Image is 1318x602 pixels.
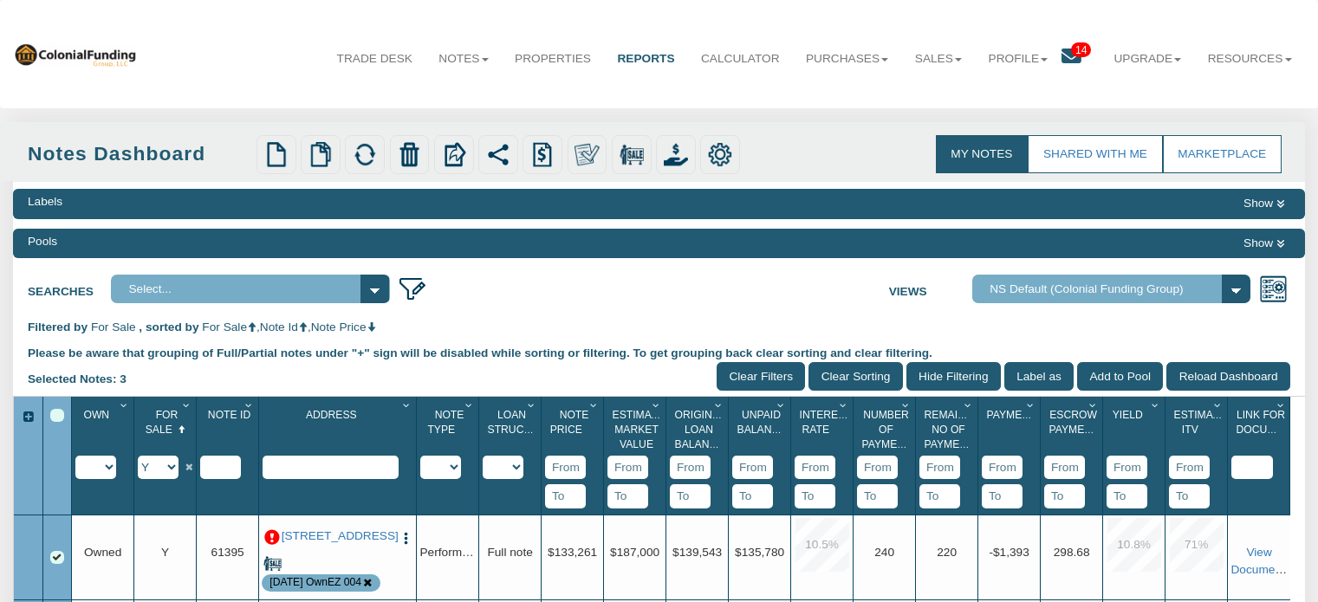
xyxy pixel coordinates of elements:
[982,484,1023,508] input: To
[1044,484,1085,508] input: To
[50,409,64,423] div: Select All
[862,409,919,451] span: Number Of Payments
[1195,37,1305,81] a: Resources
[906,362,1001,391] input: Hide Filtering
[91,320,136,333] span: For Sale
[398,275,426,303] img: edit_filter_icon.png
[306,409,357,421] span: Address
[545,403,603,456] div: Note Price Sort None
[28,362,140,397] div: Selected Notes: 3
[399,529,413,547] button: Press to open the note menu
[1107,518,1161,572] div: 10.8
[1044,403,1102,456] div: Escrow Payment Sort None
[75,403,133,479] div: Sort None
[208,409,250,421] span: Note Id
[795,403,853,508] div: Sort None
[241,397,257,413] div: Column Menu
[732,403,790,456] div: Unpaid Balance Sort None
[486,142,510,166] img: share.svg
[1049,409,1099,436] span: Escrow Payment
[795,484,835,508] input: To
[545,484,586,508] input: To
[483,403,541,479] div: Sort None
[795,403,853,456] div: Interest Rate Sort None
[1237,409,1304,436] span: Link For Documents
[857,484,898,508] input: To
[898,397,914,413] div: Column Menu
[420,403,478,456] div: Note Type Sort None
[146,409,179,436] span: For Sale
[13,42,137,67] img: 569736
[175,424,188,435] span: Sort Ascending
[419,546,477,559] span: Performing
[874,546,894,559] span: 240
[1230,546,1290,576] a: View Documents
[1107,403,1165,456] div: Yield Sort None
[487,546,532,559] span: Full note
[75,403,133,456] div: Own Sort None
[1166,362,1290,391] input: Reload Dashboard
[14,409,42,426] div: Expand All
[427,409,464,436] span: Note Type
[1170,518,1224,572] div: 71.0
[919,403,977,508] div: Sort None
[1107,484,1147,508] input: To
[982,403,1040,508] div: Sort None
[607,484,648,508] input: To
[793,37,902,81] a: Purchases
[732,403,790,508] div: Sort None
[1259,275,1288,303] img: views.png
[548,546,597,559] span: $133,261
[256,320,260,333] span: ,
[711,397,727,413] div: Column Menu
[708,142,732,166] img: settings.png
[960,397,977,413] div: Column Menu
[670,403,728,456] div: Original Loan Balance Sort None
[1062,37,1101,81] a: 14
[982,403,1040,456] div: Payment(P&I) Sort None
[717,362,805,391] input: Clear Filters
[308,320,311,333] span: ,
[28,320,88,333] span: Filtered by
[260,320,298,333] span: Note Id
[264,142,289,166] img: new.png
[1004,362,1074,391] input: Label as
[488,409,553,436] span: Loan Structure
[179,397,195,413] div: Column Menu
[982,456,1023,480] input: From
[732,484,773,508] input: To
[1210,397,1226,413] div: Column Menu
[28,275,111,300] label: Searches
[586,397,602,413] div: Column Menu
[670,403,728,508] div: Sort None
[675,409,725,451] span: Original Loan Balance
[795,456,835,480] input: From
[545,403,603,508] div: Sort None
[773,397,789,413] div: Column Menu
[1231,403,1290,456] div: Link For Documents Sort None
[202,320,247,333] span: For Sale
[483,403,541,456] div: Loan Structure Sort None
[613,409,672,451] span: Estimated Market Value
[523,397,540,413] div: Column Menu
[116,397,133,413] div: Column Menu
[1085,397,1101,413] div: Column Menu
[1044,403,1102,508] div: Sort None
[502,37,604,81] a: Properties
[311,320,367,333] span: Note Price
[138,403,196,456] div: For Sale Sort Ascending
[146,320,199,333] span: sorted by
[737,409,787,436] span: Unpaid Balance
[975,37,1061,81] a: Profile
[857,403,915,456] div: Number Of Payments Sort None
[919,484,960,508] input: To
[857,403,915,508] div: Sort None
[987,409,1061,421] span: Payment(P&I)
[323,37,425,81] a: Trade Desk
[575,142,599,166] img: make_own.png
[1147,397,1164,413] div: Column Menu
[1023,397,1039,413] div: Column Menu
[28,139,251,168] div: Notes Dashboard
[399,531,413,546] img: cell-menu.png
[670,456,711,480] input: From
